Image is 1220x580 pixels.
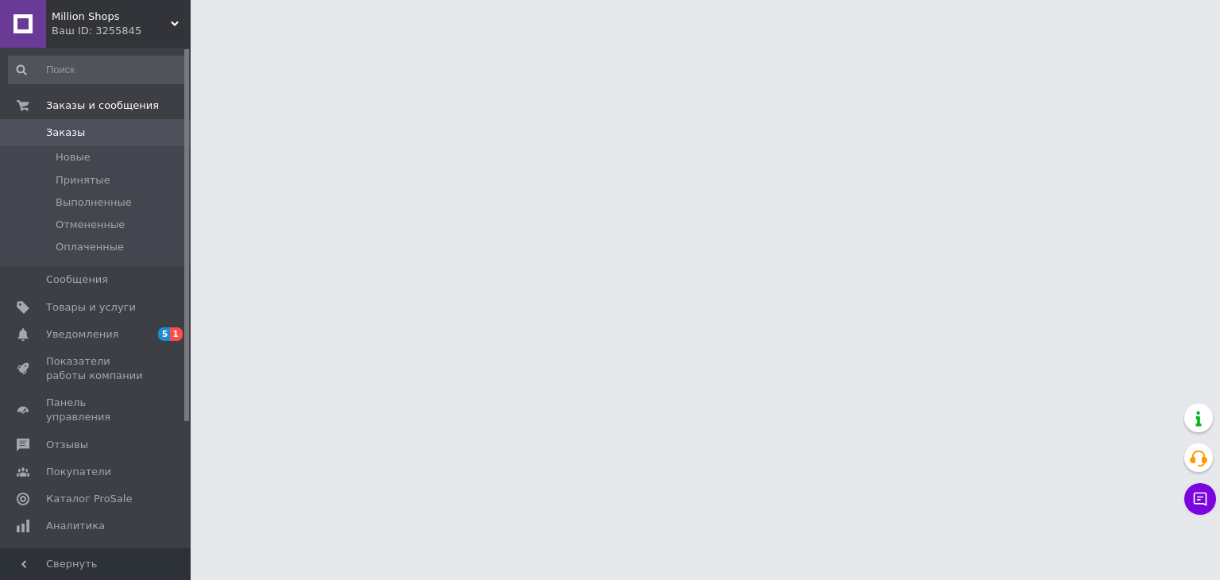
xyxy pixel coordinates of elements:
span: Выполненные [56,195,132,210]
span: Панель управления [46,396,147,424]
span: Заказы и сообщения [46,99,159,113]
div: Ваш ID: 3255845 [52,24,191,38]
span: Отмененные [56,218,125,232]
span: Оплаченные [56,240,124,254]
span: Заказы [46,126,85,140]
span: Покупатели [46,465,111,479]
span: Принятые [56,173,110,188]
span: Каталог ProSale [46,492,132,506]
span: Показатели работы компании [46,354,147,383]
span: Товары и услуги [46,300,136,315]
span: Сообщения [46,273,108,287]
button: Чат с покупателем [1184,483,1216,515]
span: Инструменты вебмастера и SEO [46,546,147,574]
span: Аналитика [46,519,105,533]
input: Поиск [8,56,187,84]
span: 5 [158,327,171,341]
span: Новые [56,150,91,164]
span: Уведомления [46,327,118,342]
span: Million Shops [52,10,171,24]
span: Отзывы [46,438,88,452]
span: 1 [170,327,183,341]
